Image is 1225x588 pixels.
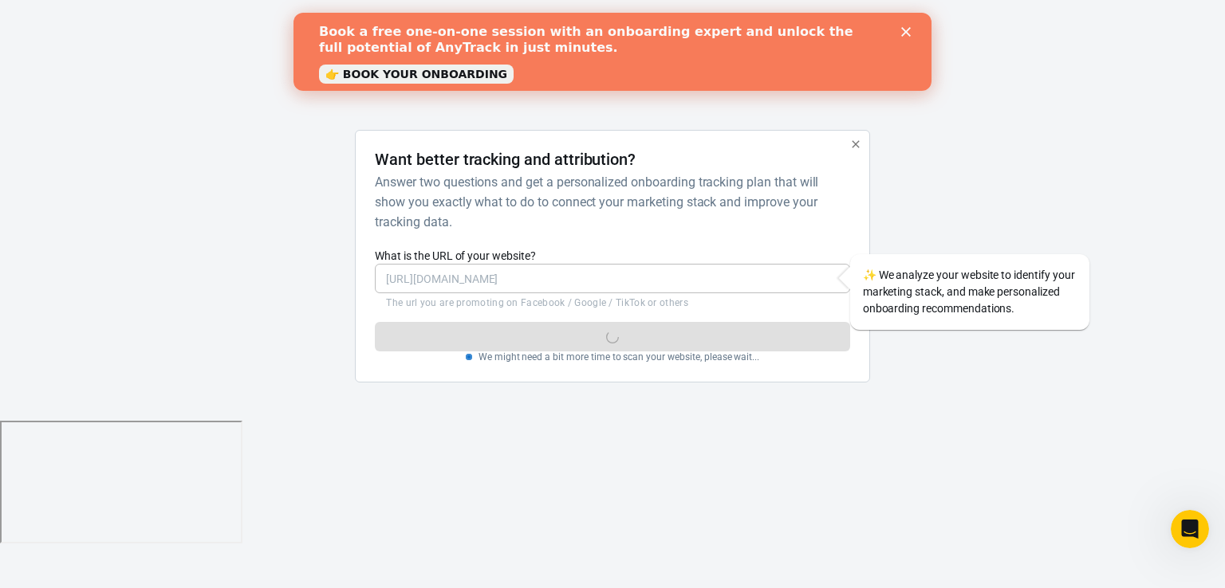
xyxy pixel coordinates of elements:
[375,264,849,293] input: https://yourwebsite.com/landing-page
[608,14,624,24] div: Close
[850,254,1089,330] div: We analyze your website to identify your marketing stack, and make personalized onboarding recomm...
[214,25,1011,53] div: AnyTrack
[863,269,876,281] span: sparkles
[479,351,759,363] p: We might need a bit more time to scan your website, please wait...
[375,150,636,169] h4: Want better tracking and attribution?
[375,172,843,232] h6: Answer two questions and get a personalized onboarding tracking plan that will show you exactly w...
[386,296,838,309] p: The url you are promoting on Facebook / Google / TikTok or others
[293,13,932,91] iframe: Intercom live chat banner
[375,248,849,264] label: What is the URL of your website?
[1171,510,1209,548] iframe: Intercom live chat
